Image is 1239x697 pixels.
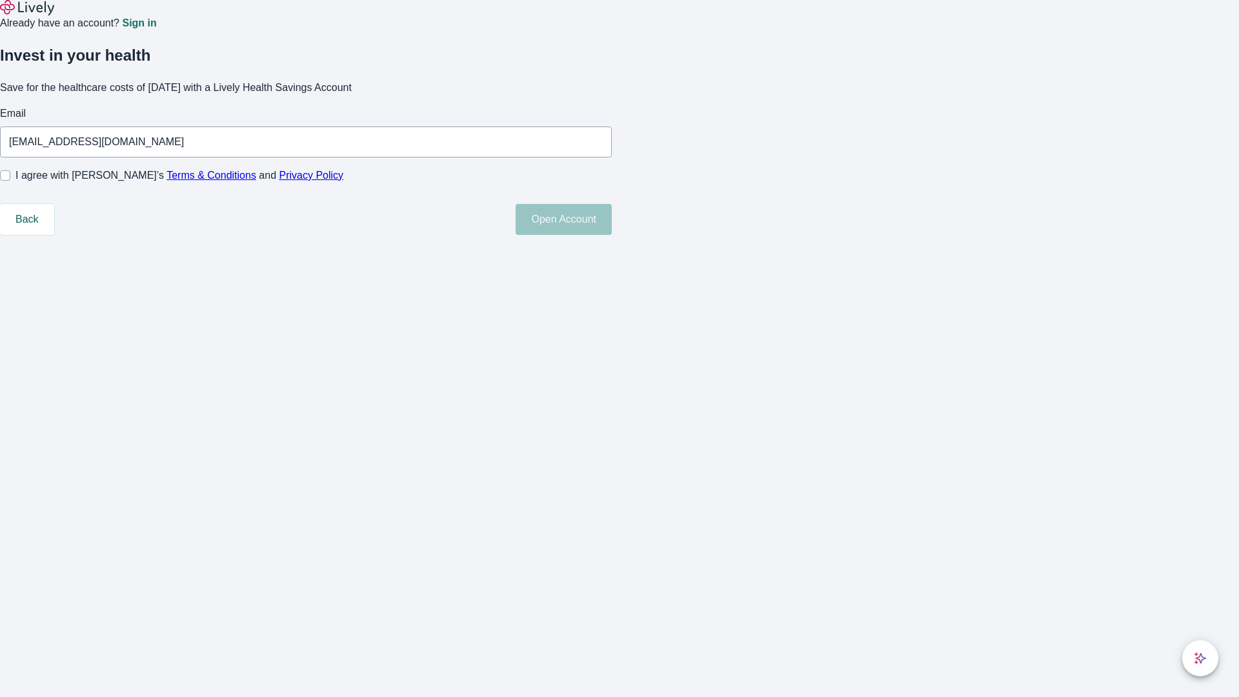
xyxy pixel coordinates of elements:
svg: Lively AI Assistant [1194,652,1207,665]
span: I agree with [PERSON_NAME]’s and [15,168,343,183]
a: Privacy Policy [279,170,344,181]
a: Sign in [122,18,156,28]
a: Terms & Conditions [166,170,256,181]
button: chat [1182,640,1218,676]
